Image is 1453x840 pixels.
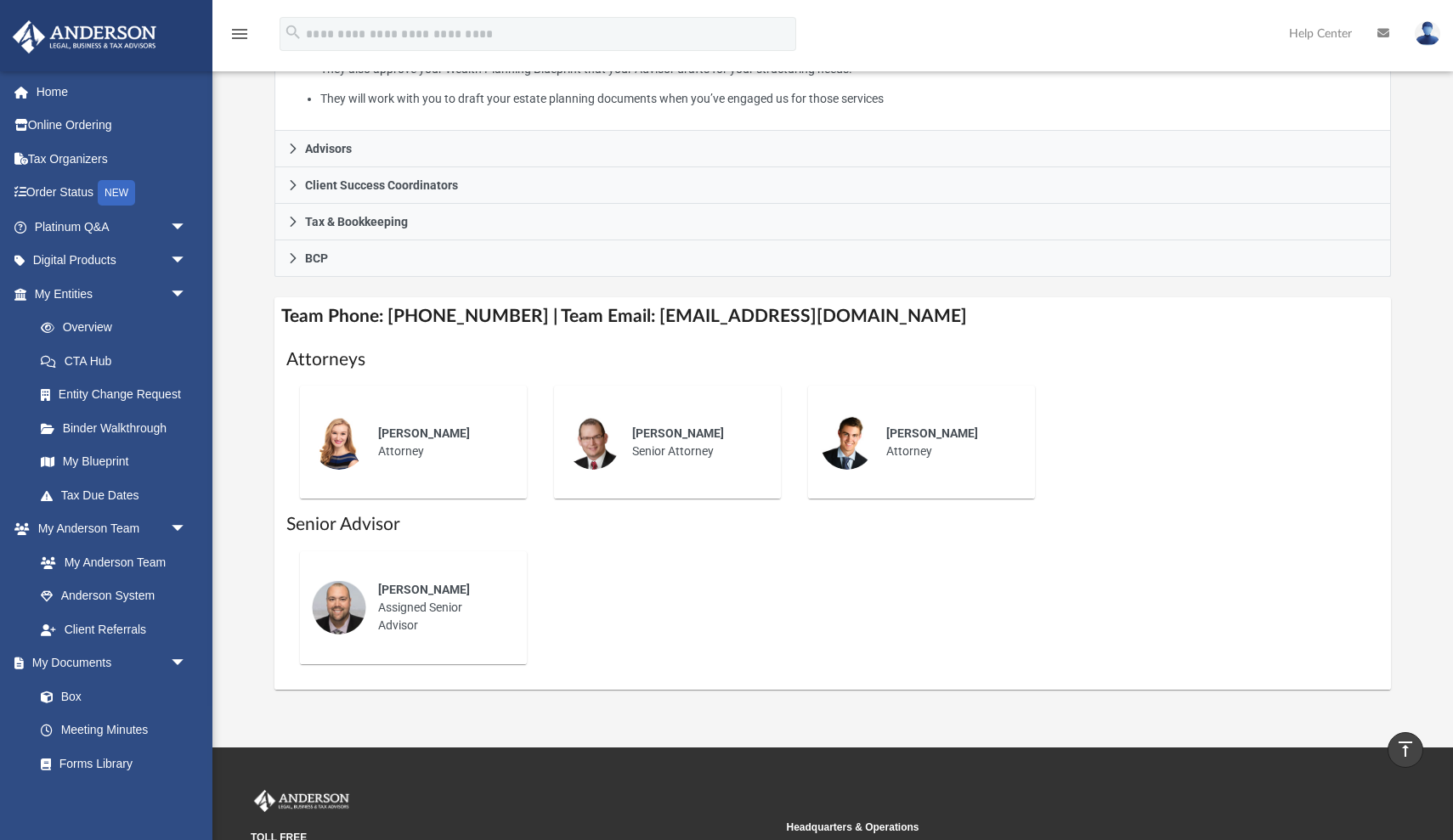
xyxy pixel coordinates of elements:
[1388,732,1423,768] a: vertical_align_top
[320,88,1378,110] li: They will work with you to draft your estate planning documents when you’ve engaged us for those ...
[24,579,204,613] a: Anderson System
[305,179,458,191] span: Client Success Coordinators
[24,545,195,579] a: My Anderson Team
[98,180,135,206] div: NEW
[820,415,874,470] img: thumbnail
[378,583,470,596] span: [PERSON_NAME]
[12,109,212,143] a: Online Ordering
[632,426,724,440] span: [PERSON_NAME]
[312,580,366,634] img: thumbnail
[566,415,620,470] img: thumbnail
[886,426,978,440] span: [PERSON_NAME]
[12,142,212,176] a: Tax Organizers
[229,32,250,44] a: menu
[787,820,1311,835] small: Headquarters & Operations
[286,512,1379,537] h1: Senior Advisor
[305,143,352,155] span: Advisors
[24,781,204,815] a: Notarize
[312,415,366,470] img: thumbnail
[286,347,1379,372] h1: Attorneys
[170,210,204,245] span: arrow_drop_down
[305,216,408,228] span: Tax & Bookkeeping
[24,679,195,713] a: Box
[366,569,515,646] div: Assigned Senior Advisor
[12,176,212,211] a: Order StatusNEW
[274,240,1391,277] a: BCP
[284,23,302,42] i: search
[274,167,1391,204] a: Client Success Coordinators
[8,20,161,54] img: Anderson Advisors Platinum Portal
[12,210,212,244] a: Platinum Q&Aarrow_drop_down
[12,244,212,278] a: Digital Productsarrow_drop_down
[12,277,212,311] a: My Entitiesarrow_drop_down
[170,512,204,547] span: arrow_drop_down
[24,378,212,412] a: Entity Change Request
[12,512,204,546] a: My Anderson Teamarrow_drop_down
[1415,21,1440,46] img: User Pic
[378,426,470,440] span: [PERSON_NAME]
[274,131,1391,167] a: Advisors
[305,252,328,264] span: BCP
[12,75,212,109] a: Home
[24,344,212,378] a: CTA Hub
[170,646,204,681] span: arrow_drop_down
[24,747,195,781] a: Forms Library
[274,204,1391,240] a: Tax & Bookkeeping
[1395,739,1416,759] i: vertical_align_top
[24,713,204,747] a: Meeting Minutes
[24,311,212,345] a: Overview
[24,445,204,479] a: My Blueprint
[874,413,1023,472] div: Attorney
[170,277,204,312] span: arrow_drop_down
[24,612,204,646] a: Client Referrals
[24,478,212,512] a: Tax Due Dates
[12,646,204,680] a: My Documentsarrow_drop_down
[170,244,204,279] span: arrow_drop_down
[620,413,769,472] div: Senior Attorney
[24,411,212,445] a: Binder Walkthrough
[251,790,353,812] img: Anderson Advisors Platinum Portal
[274,297,1391,335] h4: Team Phone: [PHONE_NUMBER] | Team Email: [EMAIL_ADDRESS][DOMAIN_NAME]
[229,24,250,44] i: menu
[366,413,515,472] div: Attorney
